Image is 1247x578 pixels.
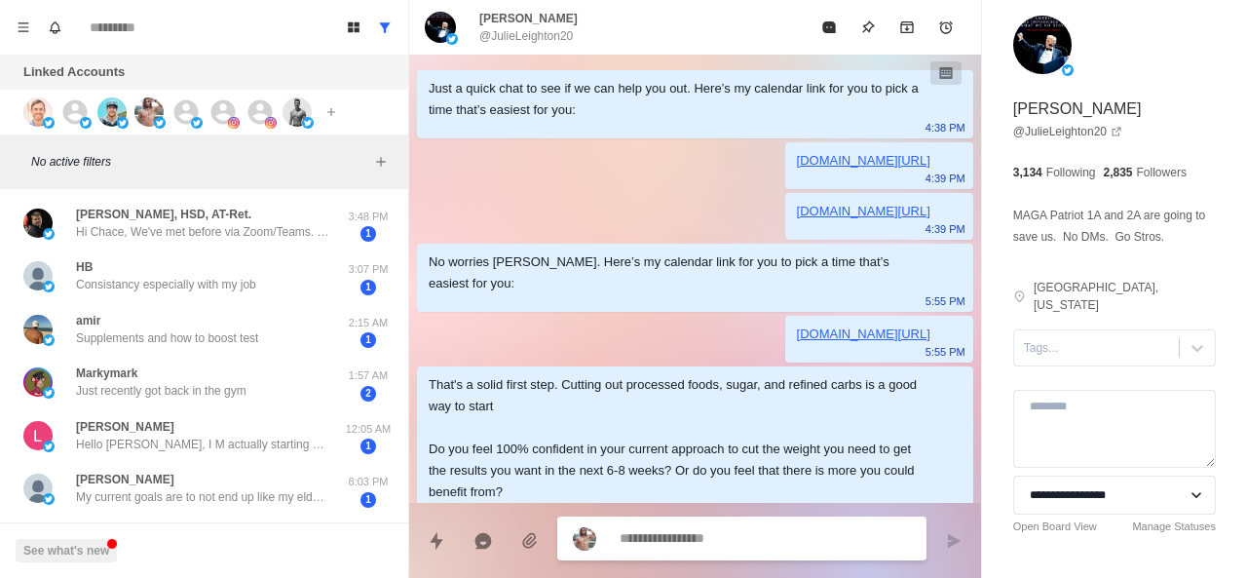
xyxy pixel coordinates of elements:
[302,117,314,129] img: picture
[43,387,55,399] img: picture
[479,10,578,27] p: [PERSON_NAME]
[31,153,369,171] p: No active filters
[43,117,55,129] img: picture
[76,418,174,436] p: [PERSON_NAME]
[797,153,930,168] a: [DOMAIN_NAME][URL]
[76,382,246,400] p: Just recently got back in the gym
[510,521,549,560] button: Add media
[76,276,256,293] p: Consistancy especially with my job
[926,341,965,363] p: 5:55 PM
[76,488,329,506] p: My current goals are to not end up like my elders. They had lots of dynamic movement (yard work, ...
[849,8,888,47] button: Pin
[8,12,39,43] button: Menu
[810,8,849,47] button: Mark as read
[23,474,53,503] img: picture
[360,439,376,454] span: 1
[76,436,329,453] p: Hello [PERSON_NAME], I M actually starting Pilates soon so that will work,
[888,8,926,47] button: Archive
[23,315,53,344] img: picture
[429,251,930,294] div: No worries [PERSON_NAME]. Here’s my calendar link for you to pick a time that’s easiest for you:
[134,97,164,127] img: picture
[360,226,376,242] span: 1
[344,315,393,331] p: 2:15 AM
[1013,123,1122,140] a: @JulieLeighton20
[417,521,456,560] button: Quick replies
[1132,519,1216,535] a: Manage Statuses
[1013,164,1042,181] p: 3,134
[23,261,53,290] img: picture
[369,12,400,43] button: Show all conversations
[23,62,125,82] p: Linked Accounts
[1013,16,1072,74] img: picture
[283,97,312,127] img: picture
[360,280,376,295] span: 1
[479,27,573,45] p: @JulieLeighton20
[1137,164,1187,181] p: Followers
[1062,64,1074,76] img: picture
[926,8,965,47] button: Add reminder
[76,312,100,329] p: amir
[76,471,174,488] p: [PERSON_NAME]
[425,12,456,43] img: picture
[320,100,343,124] button: Add account
[464,521,503,560] button: Reply with AI
[926,218,965,240] p: 4:39 PM
[43,334,55,346] img: picture
[344,261,393,278] p: 3:07 PM
[338,12,369,43] button: Board View
[43,228,55,240] img: picture
[43,493,55,505] img: picture
[429,78,930,121] div: Just a quick chat to see if we can help you out. Here’s my calendar link for you to pick a time t...
[360,332,376,348] span: 1
[76,329,258,347] p: Supplements and how to boost test
[191,117,203,129] img: picture
[1104,164,1133,181] p: 2,835
[926,499,965,520] p: 7:25 PM
[1013,205,1216,248] p: MAGA Patriot 1A and 2A are going to save us. No DMs. Go Stros.
[344,474,393,490] p: 8:03 PM
[926,168,965,189] p: 4:39 PM
[43,441,55,452] img: picture
[369,150,393,173] button: Add filters
[23,367,53,397] img: picture
[80,117,92,129] img: picture
[23,209,53,238] img: picture
[360,492,376,508] span: 1
[360,386,376,402] span: 2
[573,527,596,551] img: picture
[23,97,53,127] img: picture
[97,97,127,127] img: picture
[926,117,965,138] p: 4:38 PM
[76,206,251,223] p: [PERSON_NAME], HSD, AT-Ret.
[934,521,973,560] button: Send message
[1013,97,1142,121] p: [PERSON_NAME]
[446,33,458,45] img: picture
[76,365,137,382] p: Markymark
[926,290,965,312] p: 5:55 PM
[39,12,70,43] button: Notifications
[265,117,277,129] img: picture
[797,327,930,341] a: [DOMAIN_NAME][URL]
[429,374,930,503] div: That's a solid first step. Cutting out processed foods, sugar, and refined carbs is a good way to...
[344,421,393,438] p: 12:05 AM
[43,281,55,292] img: picture
[76,258,93,276] p: HB
[16,539,117,562] button: See what's new
[1046,164,1096,181] p: Following
[76,223,329,241] p: Hi Chace, We've met before via Zoom/Teams. I'm still working on my own to meet some of my goals. ...
[344,367,393,384] p: 1:57 AM
[228,117,240,129] img: picture
[117,117,129,129] img: picture
[1013,519,1097,535] a: Open Board View
[1034,279,1216,314] p: [GEOGRAPHIC_DATA], [US_STATE]
[797,204,930,218] a: [DOMAIN_NAME][URL]
[23,421,53,450] img: picture
[154,117,166,129] img: picture
[344,209,393,225] p: 3:48 PM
